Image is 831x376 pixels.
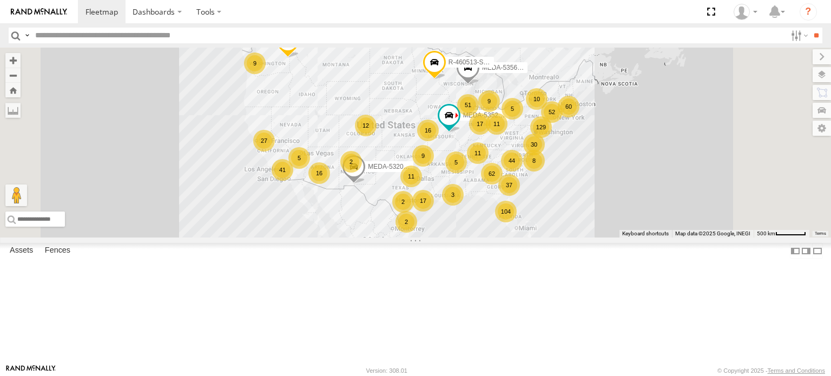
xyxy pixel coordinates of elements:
[5,83,21,97] button: Zoom Home
[501,150,523,171] div: 44
[812,243,823,259] label: Hide Summary Table
[530,116,552,138] div: 129
[502,98,523,120] div: 5
[481,163,503,184] div: 62
[526,88,548,110] div: 10
[340,151,362,173] div: 2
[815,232,826,236] a: Terms (opens in new tab)
[288,147,310,169] div: 5
[469,113,491,135] div: 17
[355,115,377,136] div: 12
[467,142,489,164] div: 11
[813,121,831,136] label: Map Settings
[368,163,424,170] span: MEDA-532005-Roll
[4,243,38,259] label: Assets
[5,103,21,118] label: Measure
[442,184,464,206] div: 3
[5,184,27,206] button: Drag Pegman onto the map to open Street View
[392,191,414,213] div: 2
[495,201,517,222] div: 104
[6,365,56,376] a: Visit our Website
[675,230,750,236] span: Map data ©2025 Google, INEGI
[622,230,669,238] button: Keyboard shortcuts
[366,367,407,374] div: Version: 308.01
[244,52,266,74] div: 9
[541,101,563,123] div: 52
[768,367,825,374] a: Terms and Conditions
[39,243,76,259] label: Fences
[523,134,545,155] div: 30
[412,145,434,167] div: 9
[790,243,801,259] label: Dock Summary Table to the Left
[717,367,825,374] div: © Copyright 2025 -
[486,113,507,135] div: 11
[558,96,579,117] div: 60
[11,8,67,16] img: rand-logo.svg
[457,94,479,116] div: 51
[272,159,293,181] div: 41
[498,174,520,196] div: 37
[801,243,812,259] label: Dock Summary Table to the Right
[754,230,809,238] button: Map Scale: 500 km per 53 pixels
[482,64,544,71] span: MEDA-535610-Swing
[478,90,500,112] div: 9
[787,28,810,43] label: Search Filter Options
[5,53,21,68] button: Zoom in
[23,28,31,43] label: Search Query
[523,150,545,171] div: 8
[417,120,439,141] div: 16
[757,230,775,236] span: 500 km
[253,130,275,151] div: 27
[5,68,21,83] button: Zoom out
[730,4,761,20] div: Jerry Constable
[449,58,497,66] span: R-460513-Swing
[308,162,330,184] div: 16
[800,3,817,21] i: ?
[412,190,434,212] div: 17
[395,211,417,233] div: 2
[445,151,467,173] div: 5
[463,111,519,119] span: MEDA-535204-Roll
[400,166,422,187] div: 11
